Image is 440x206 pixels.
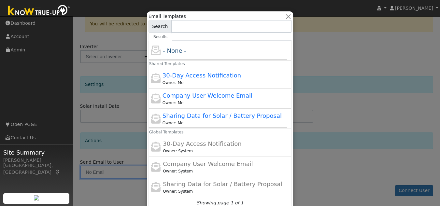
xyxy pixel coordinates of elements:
div: Greg Scott [163,80,284,86]
a: Map [55,170,61,175]
img: retrieve [34,195,39,200]
span: 30-Day Access Notification [163,72,241,79]
div: Leroy Coffman [163,148,290,154]
div: Leroy Coffman [163,168,290,174]
span: Company User Welcome Email [163,92,252,99]
span: Site Summary [3,148,70,157]
span: Search [149,20,172,33]
span: - None - [163,47,186,54]
a: Results [149,33,173,41]
h6: Shared Templates [145,59,154,69]
img: Know True-Up [5,4,73,18]
span: [PERSON_NAME] [395,6,433,11]
span: Email Templates [149,13,186,20]
span: Sharing Data for Solar / Battery Proposal [163,112,282,119]
div: Leroy Coffman [163,188,290,194]
div: Greg Scott [163,120,284,126]
div: [PERSON_NAME] [3,157,70,164]
span: Sharing Data for Solar / Battery Proposal [163,181,282,187]
span: 30-Day Access Notification [163,140,241,147]
h6: Global Templates [145,128,154,137]
div: Greg Scott [163,100,284,106]
span: Company User Welcome Email [163,160,253,167]
div: [GEOGRAPHIC_DATA], [GEOGRAPHIC_DATA] [3,162,70,176]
